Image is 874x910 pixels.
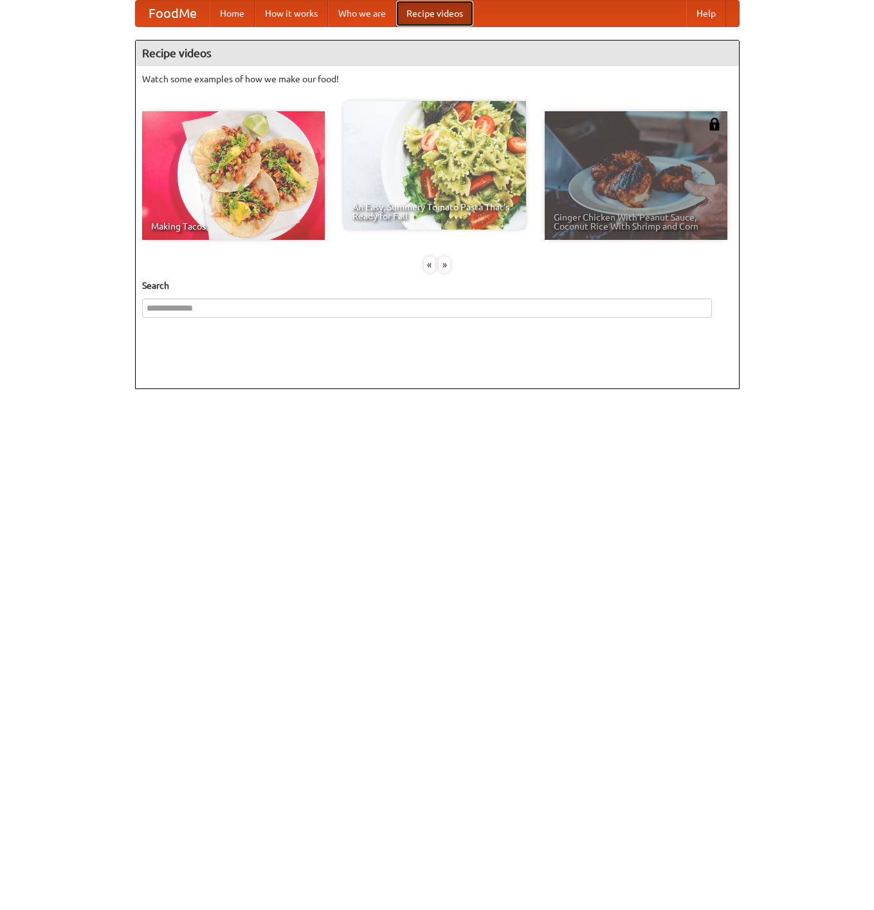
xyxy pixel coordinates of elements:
img: 483408.png [708,118,721,131]
span: An Easy, Summery Tomato Pasta That's Ready for Fall [352,203,517,221]
div: » [439,257,450,273]
a: How it works [255,1,328,26]
h4: Recipe videos [136,41,739,66]
a: Help [686,1,726,26]
span: Making Tacos [151,222,316,231]
a: Who we are [328,1,396,26]
a: Home [210,1,255,26]
a: Recipe videos [396,1,473,26]
a: Making Tacos [142,111,325,240]
div: « [424,257,435,273]
a: An Easy, Summery Tomato Pasta That's Ready for Fall [343,101,526,230]
h5: Search [142,279,733,292]
p: Watch some examples of how we make our food! [142,73,733,86]
a: FoodMe [136,1,210,26]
